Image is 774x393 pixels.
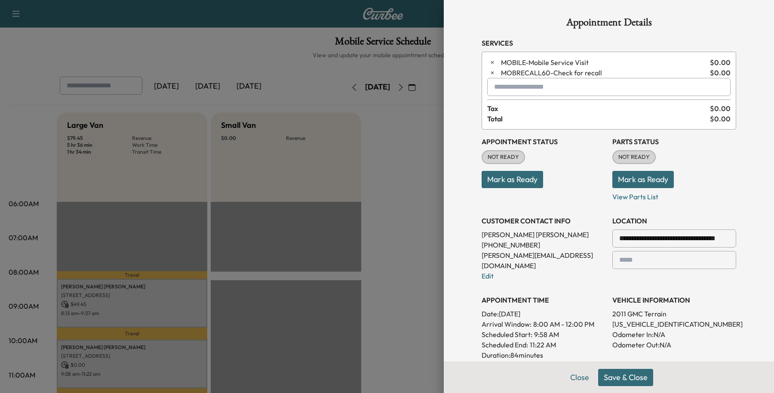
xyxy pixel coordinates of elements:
button: Save & Close [598,369,653,386]
p: View Parts List [612,188,736,202]
p: 2011 GMC Terrain [612,309,736,319]
span: Check for recall [501,68,706,78]
p: Scheduled End: [482,340,528,350]
p: [PERSON_NAME][EMAIL_ADDRESS][DOMAIN_NAME] [482,250,605,271]
p: Odometer Out: N/A [612,340,736,350]
span: Mobile Service Visit [501,57,706,68]
p: [PERSON_NAME] [PERSON_NAME] [482,229,605,240]
h3: APPOINTMENT TIME [482,295,605,305]
p: Scheduled Start: [482,329,532,340]
h3: LOCATION [612,216,736,226]
span: Tax [487,103,710,114]
p: 9:58 AM [534,329,559,340]
span: $ 0.00 [710,114,731,124]
button: Mark as Ready [612,171,674,188]
span: NOT READY [482,153,524,161]
h3: Services [482,38,736,48]
p: [US_VEHICLE_IDENTIFICATION_NUMBER] [612,319,736,329]
button: Mark as Ready [482,171,543,188]
h3: VEHICLE INFORMATION [612,295,736,305]
h3: CUSTOMER CONTACT INFO [482,216,605,226]
span: 8:00 AM - 12:00 PM [533,319,594,329]
a: Edit [482,272,494,280]
h1: Appointment Details [482,17,736,31]
p: Date: [DATE] [482,309,605,319]
span: $ 0.00 [710,68,731,78]
p: Odometer In: N/A [612,329,736,340]
p: Duration: 84 minutes [482,350,605,360]
span: $ 0.00 [710,103,731,114]
span: NOT READY [613,153,655,161]
h3: Appointment Status [482,136,605,147]
p: [PHONE_NUMBER] [482,240,605,250]
span: Total [487,114,710,124]
p: Arrival Window: [482,319,605,329]
h3: Parts Status [612,136,736,147]
p: Reschedule or Cancel [482,360,605,371]
p: 11:22 AM [530,340,556,350]
span: $ 0.00 [710,57,731,68]
button: Close [565,369,595,386]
